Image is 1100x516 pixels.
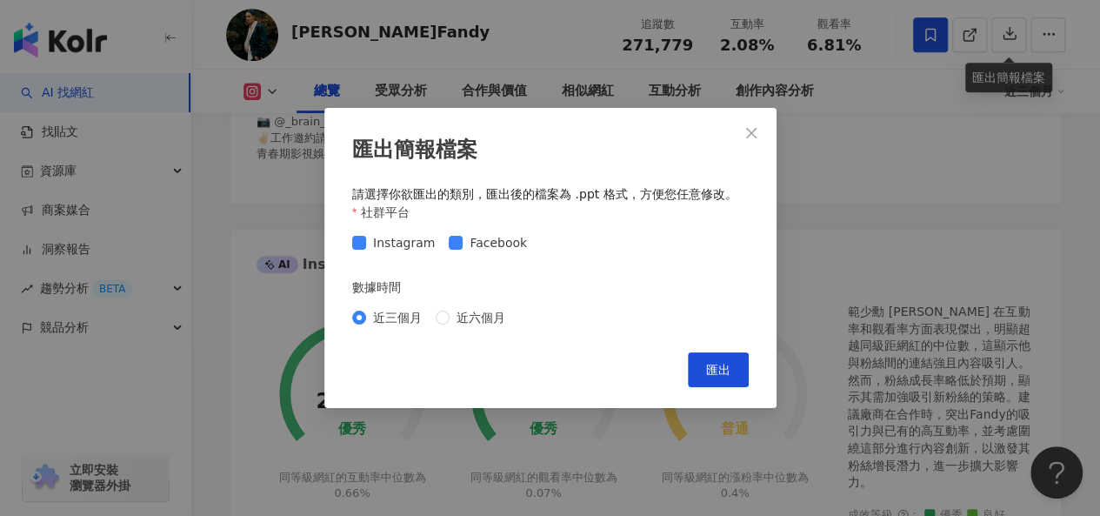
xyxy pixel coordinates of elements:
span: Facebook [463,233,534,252]
label: 社群平台 [352,203,422,222]
div: 匯出簡報檔案 [352,136,749,165]
span: 近三個月 [366,308,429,327]
div: 請選擇你欲匯出的類別，匯出後的檔案為 .ppt 格式，方便您任意修改。 [352,186,749,204]
label: 數據時間 [352,278,413,297]
span: 近六個月 [450,308,512,327]
span: 匯出 [706,363,730,377]
span: Instagram [366,233,442,252]
button: 匯出 [688,352,749,387]
span: close [744,126,758,140]
button: Close [734,116,769,151]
